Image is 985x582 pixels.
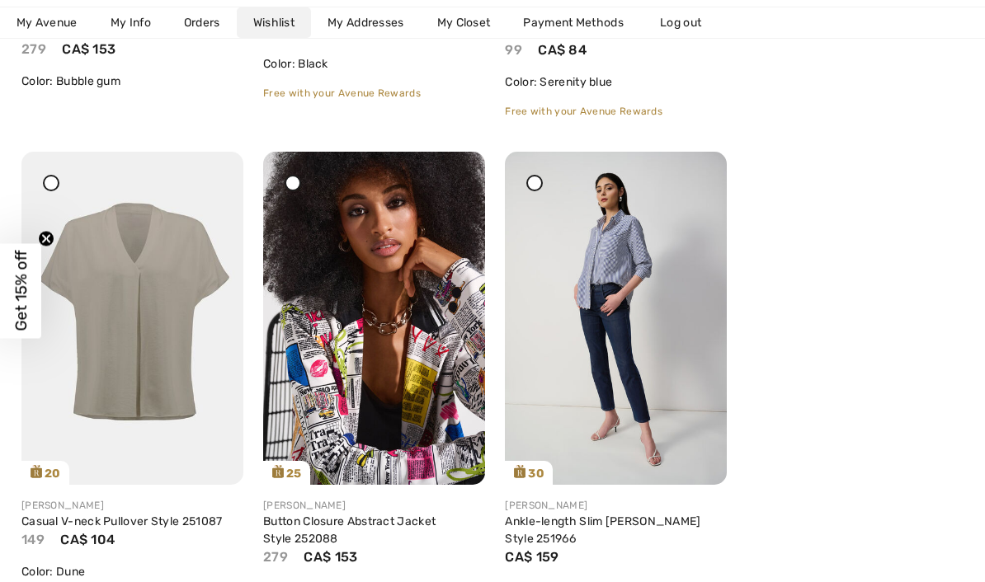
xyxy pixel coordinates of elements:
[21,498,243,513] div: [PERSON_NAME]
[263,498,485,513] div: [PERSON_NAME]
[538,42,587,58] span: CA$ 84
[505,514,700,546] a: Ankle-length Slim [PERSON_NAME] Style 251966
[237,7,311,38] a: Wishlist
[507,7,640,38] a: Payment Methods
[21,532,45,547] span: 149
[505,549,558,565] span: CA$ 159
[60,532,115,547] span: CA$ 104
[505,152,727,485] img: joseph-ribkoff-pants-dark-denim-blue_251966_5_8d0b_search.jpg
[21,73,243,90] div: Color: Bubble gum
[505,73,727,91] div: Color: Serenity blue
[21,514,223,528] a: Casual V-neck Pullover Style 251087
[21,41,46,57] span: 279
[94,7,167,38] a: My Info
[21,152,243,485] img: joseph-ribkoff-tops-dune_251087c_1_c8c0_search.jpg
[263,514,436,546] a: Button Closure Abstract Jacket Style 252088
[311,7,421,38] a: My Addresses
[505,498,727,513] div: [PERSON_NAME]
[505,152,727,485] a: 30
[12,251,31,331] span: Get 15% off
[421,7,507,38] a: My Closet
[263,549,288,565] span: 279
[263,152,485,485] a: 25
[16,14,78,31] span: My Avenue
[304,549,357,565] span: CA$ 153
[38,231,54,247] button: Close teaser
[167,7,237,38] a: Orders
[263,152,485,485] img: joseph-ribkoff-jackets-blazers-multi_252088_1_2d31_search.jpg
[263,86,485,101] div: Free with your Avenue Rewards
[505,42,522,58] span: 99
[643,7,734,38] a: Log out
[263,55,485,73] div: Color: Black
[505,104,727,119] div: Free with your Avenue Rewards
[62,41,115,57] span: CA$ 153
[21,152,243,485] a: 20
[21,563,243,580] div: Color: Dune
